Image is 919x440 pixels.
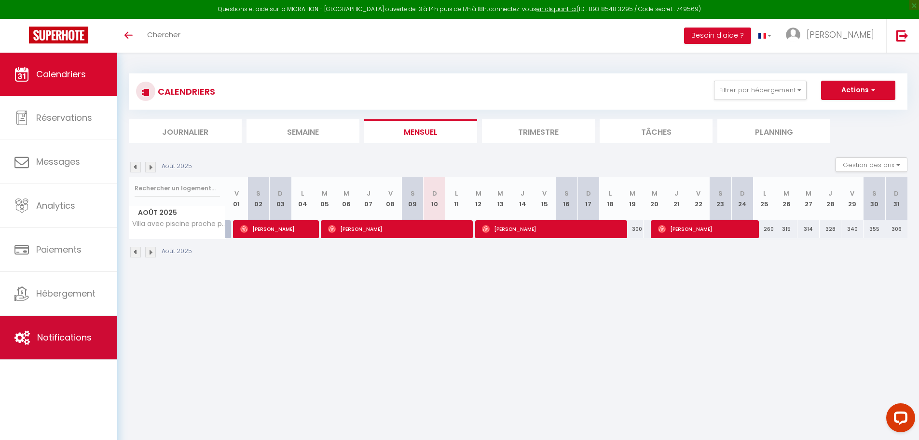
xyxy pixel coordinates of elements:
[490,177,512,220] th: 13
[482,220,622,238] span: [PERSON_NAME]
[226,177,248,220] th: 01
[36,287,96,299] span: Hébergement
[820,220,842,238] div: 328
[896,29,908,42] img: logout
[234,189,239,198] abbr: V
[644,177,666,220] th: 20
[586,189,591,198] abbr: D
[270,177,292,220] th: 03
[763,189,766,198] abbr: L
[555,177,577,220] th: 16
[718,189,723,198] abbr: S
[885,220,907,238] div: 306
[600,119,713,143] li: Tâches
[343,189,349,198] abbr: M
[367,189,370,198] abbr: J
[36,243,82,255] span: Paiements
[497,189,503,198] abbr: M
[836,157,907,172] button: Gestion des prix
[731,177,754,220] th: 24
[247,119,359,143] li: Semaine
[696,189,700,198] abbr: V
[37,331,92,343] span: Notifications
[841,177,864,220] th: 29
[775,220,797,238] div: 315
[797,177,820,220] th: 27
[162,162,192,171] p: Août 2025
[577,177,600,220] th: 17
[240,220,314,238] span: [PERSON_NAME]
[36,68,86,80] span: Calendriers
[820,177,842,220] th: 28
[783,189,789,198] abbr: M
[536,5,576,13] a: en cliquant ici
[534,177,556,220] th: 15
[364,119,477,143] li: Mensuel
[521,189,524,198] abbr: J
[850,189,854,198] abbr: V
[775,177,797,220] th: 26
[630,189,635,198] abbr: M
[411,189,415,198] abbr: S
[754,220,776,238] div: 260
[797,220,820,238] div: 314
[674,189,678,198] abbr: J
[740,189,745,198] abbr: D
[872,189,877,198] abbr: S
[129,206,225,220] span: Août 2025
[806,189,811,198] abbr: M
[424,177,446,220] th: 10
[445,177,467,220] th: 11
[665,177,687,220] th: 21
[710,177,732,220] th: 23
[821,81,895,100] button: Actions
[779,19,886,53] a: ... [PERSON_NAME]
[135,180,220,197] input: Rechercher un logement...
[714,81,807,100] button: Filtrer par hébergement
[247,177,270,220] th: 02
[684,28,751,44] button: Besoin d'aide ?
[36,156,80,168] span: Messages
[432,189,437,198] abbr: D
[314,177,336,220] th: 05
[131,220,227,227] span: Villa avec piscine proche plage Chambre d'Amour
[864,177,886,220] th: 30
[291,177,314,220] th: 04
[652,189,658,198] abbr: M
[278,189,283,198] abbr: D
[864,220,886,238] div: 355
[256,189,261,198] abbr: S
[328,220,468,238] span: [PERSON_NAME]
[841,220,864,238] div: 340
[564,189,569,198] abbr: S
[828,189,832,198] abbr: J
[482,119,595,143] li: Trimestre
[147,29,180,40] span: Chercher
[600,177,622,220] th: 18
[754,177,776,220] th: 25
[388,189,393,198] abbr: V
[542,189,547,198] abbr: V
[29,27,88,43] img: Super Booking
[658,220,754,238] span: [PERSON_NAME]
[511,177,534,220] th: 14
[301,189,304,198] abbr: L
[467,177,490,220] th: 12
[322,189,328,198] abbr: M
[36,112,92,124] span: Réservations
[609,189,612,198] abbr: L
[878,399,919,440] iframe: LiveChat chat widget
[455,189,458,198] abbr: L
[401,177,424,220] th: 09
[476,189,481,198] abbr: M
[380,177,402,220] th: 08
[162,247,192,256] p: Août 2025
[621,177,644,220] th: 19
[621,220,644,238] div: 300
[687,177,710,220] th: 22
[894,189,899,198] abbr: D
[885,177,907,220] th: 31
[357,177,380,220] th: 07
[129,119,242,143] li: Journalier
